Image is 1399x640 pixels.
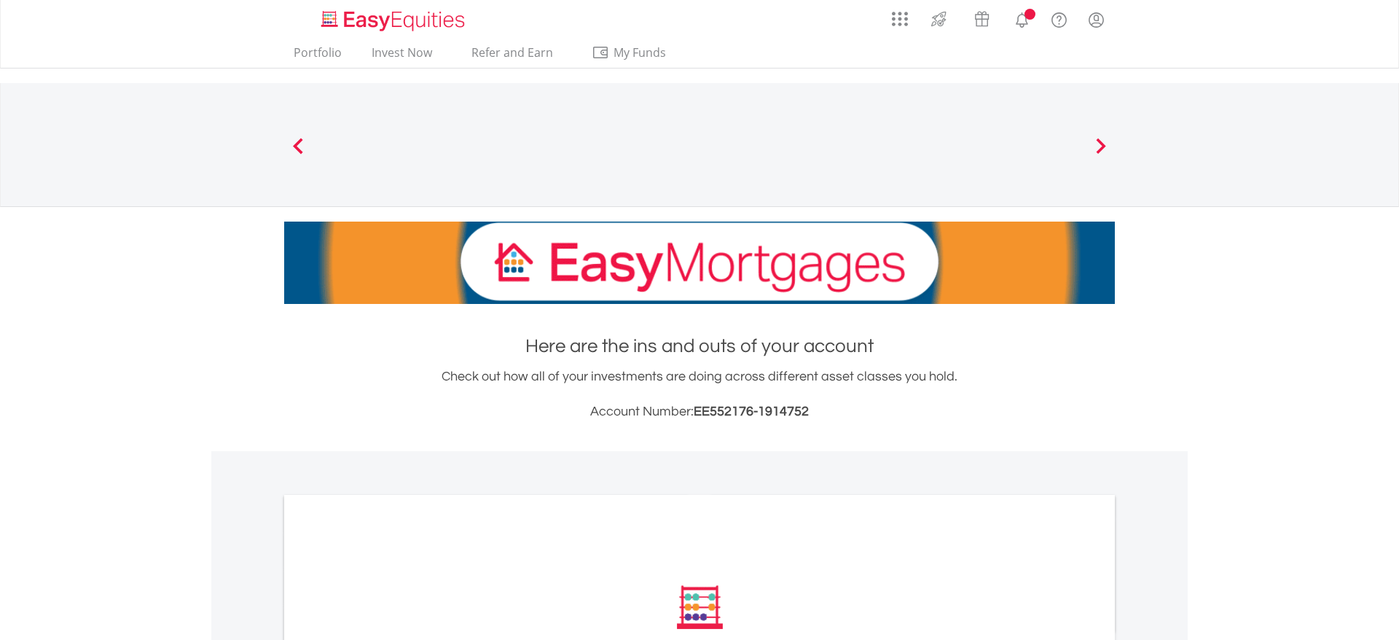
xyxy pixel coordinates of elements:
[366,45,438,68] a: Invest Now
[892,11,908,27] img: grid-menu-icon.svg
[1078,4,1115,36] a: My Profile
[284,222,1115,304] img: EasyMortage Promotion Banner
[882,4,917,27] a: AppsGrid
[1003,4,1041,33] a: Notifications
[970,7,994,31] img: vouchers-v2.svg
[960,4,1003,31] a: Vouchers
[316,4,471,33] a: Home page
[288,45,348,68] a: Portfolio
[471,44,553,61] span: Refer and Earn
[456,45,568,68] a: Refer and Earn
[318,9,471,33] img: EasyEquities_Logo.png
[694,405,809,418] span: EE552176-1914752
[592,43,687,62] span: My Funds
[284,367,1115,422] div: Check out how all of your investments are doing across different asset classes you hold.
[927,7,951,31] img: thrive-v2.svg
[284,402,1115,422] h3: Account Number:
[1041,4,1078,33] a: FAQ's and Support
[284,333,1115,359] h1: Here are the ins and outs of your account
